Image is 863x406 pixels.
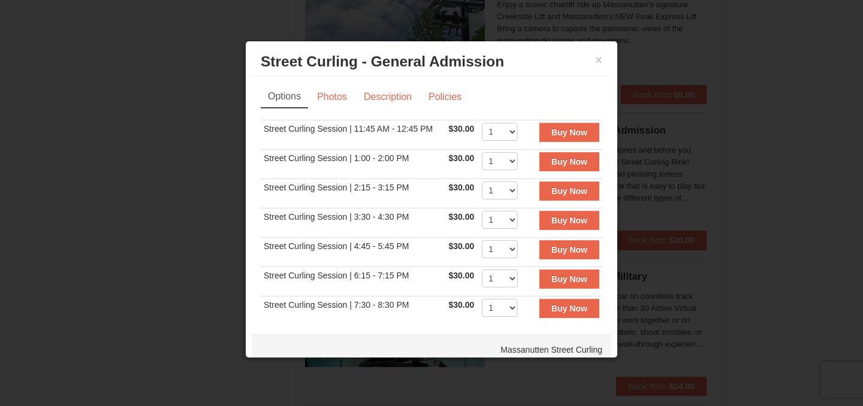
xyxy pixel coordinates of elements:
[421,86,469,108] a: Policies
[448,212,474,222] span: $30.00
[539,299,599,318] button: Buy Now
[448,153,474,163] span: $30.00
[261,149,445,178] td: Street Curling Session | 1:00 - 2:00 PM
[551,245,587,254] strong: Buy Now
[551,304,587,313] strong: Buy Now
[261,296,445,325] td: Street Curling Session | 7:30 - 8:30 PM
[261,120,445,149] td: Street Curling Session | 11:45 AM - 12:45 PM
[448,300,474,310] span: $30.00
[261,86,308,108] a: Options
[448,183,474,192] span: $30.00
[448,241,474,251] span: $30.00
[261,208,445,237] td: Street Curling Session | 3:30 - 4:30 PM
[551,157,587,166] strong: Buy Now
[539,211,599,230] button: Buy Now
[261,178,445,208] td: Street Curling Session | 2:15 - 3:15 PM
[539,240,599,259] button: Buy Now
[261,266,445,296] td: Street Curling Session | 6:15 - 7:15 PM
[539,269,599,289] button: Buy Now
[551,186,587,196] strong: Buy Now
[356,86,420,108] a: Description
[448,271,474,280] span: $30.00
[539,123,599,142] button: Buy Now
[252,335,611,365] div: Massanutten Street Curling
[539,181,599,201] button: Buy Now
[595,54,602,66] button: ×
[551,216,587,225] strong: Buy Now
[261,237,445,266] td: Street Curling Session | 4:45 - 5:45 PM
[261,53,602,71] h3: Street Curling - General Admission
[309,86,355,108] a: Photos
[551,128,587,137] strong: Buy Now
[539,152,599,171] button: Buy Now
[448,124,474,134] span: $30.00
[551,274,587,284] strong: Buy Now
